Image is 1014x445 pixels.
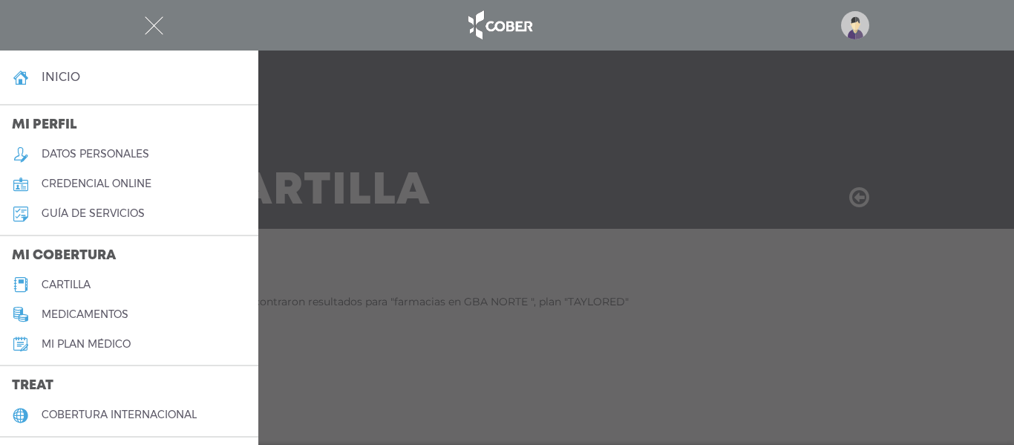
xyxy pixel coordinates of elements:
[42,409,197,421] h5: cobertura internacional
[42,178,151,190] h5: credencial online
[42,279,91,291] h5: cartilla
[42,148,149,160] h5: datos personales
[42,70,80,84] h4: inicio
[460,7,538,43] img: logo_cober_home-white.png
[145,16,163,35] img: Cober_menu-close-white.svg
[42,338,131,351] h5: Mi plan médico
[42,207,145,220] h5: guía de servicios
[841,11,869,39] img: profile-placeholder.svg
[42,308,128,321] h5: medicamentos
